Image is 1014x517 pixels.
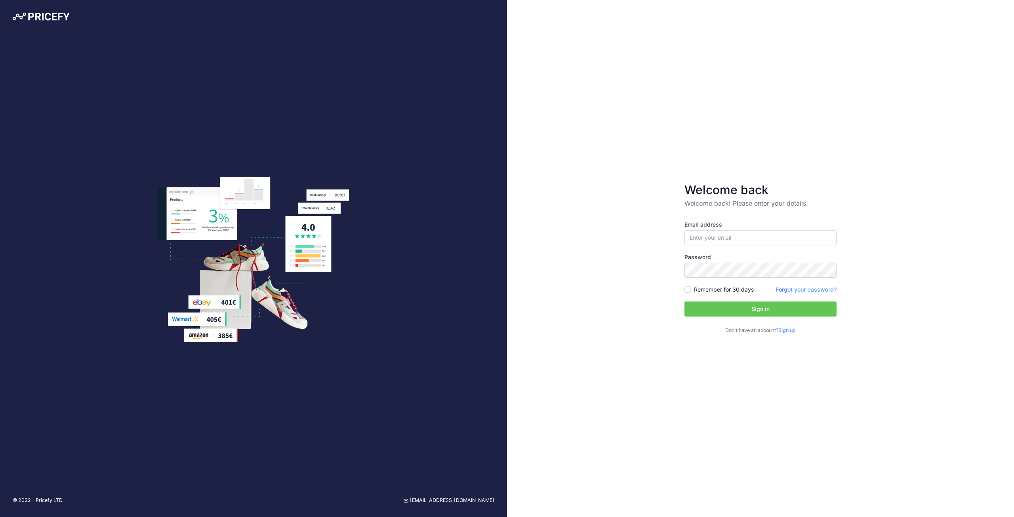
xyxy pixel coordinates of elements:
[694,286,754,294] label: Remember for 30 days
[684,253,837,261] label: Password
[404,497,494,504] a: [EMAIL_ADDRESS][DOMAIN_NAME]
[776,286,837,293] a: Forgot your password?
[13,497,63,504] p: © 2022 - Pricefy LTD
[13,13,70,21] img: Pricefy
[684,327,837,334] p: Don't have an account?
[684,301,837,317] button: Sign in
[684,230,837,245] input: Enter your email
[684,198,837,208] p: Welcome back! Please enter your details.
[684,221,837,229] label: Email address
[778,327,796,333] a: Sign up
[684,183,837,197] h3: Welcome back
